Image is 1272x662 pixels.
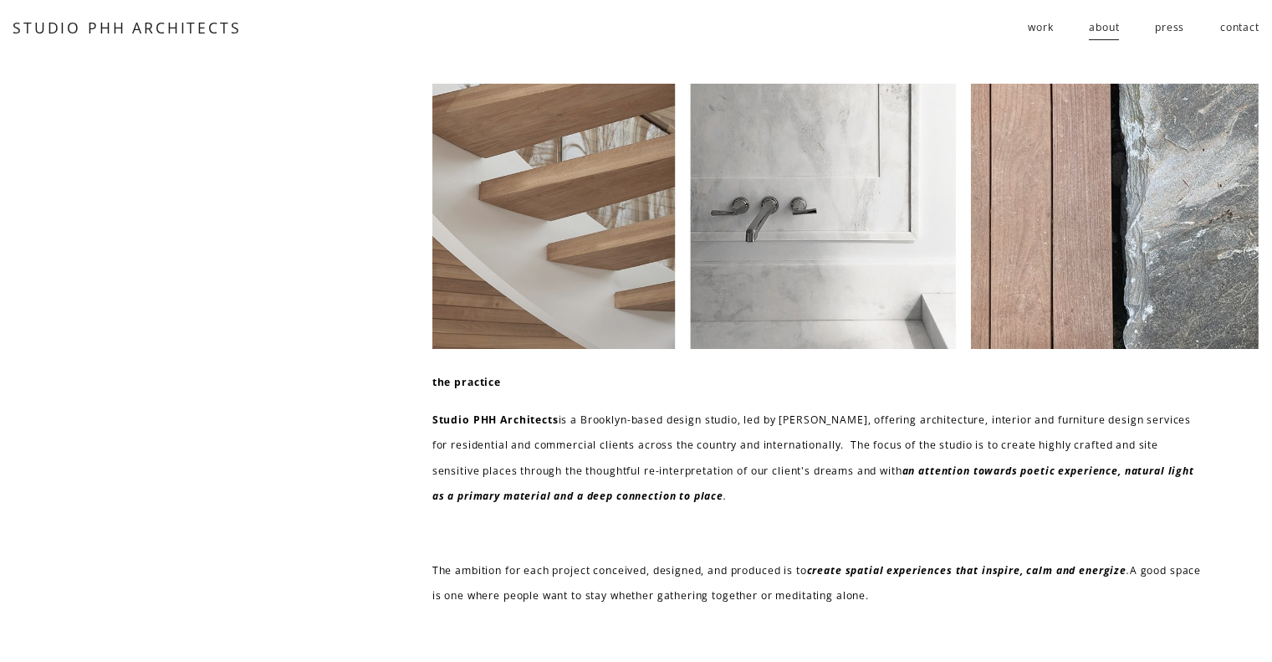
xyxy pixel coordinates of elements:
[1089,14,1119,42] a: about
[432,558,1207,609] p: The ambition for each project conceived, designed, and produced is to A good space is one where p...
[1155,14,1184,42] a: press
[432,408,1207,510] p: is a Brooklyn-based design studio, led by [PERSON_NAME], offering architecture, interior and furn...
[13,18,241,38] a: STUDIO PHH ARCHITECTS
[1028,14,1053,42] a: folder dropdown
[432,375,501,389] strong: the practice
[1126,563,1130,577] em: .
[807,563,1126,577] em: create spatial experiences that inspire, calm and energize
[1028,15,1053,40] span: work
[432,413,559,427] strong: Studio PHH Architects
[1220,14,1259,42] a: contact
[723,489,727,503] em: .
